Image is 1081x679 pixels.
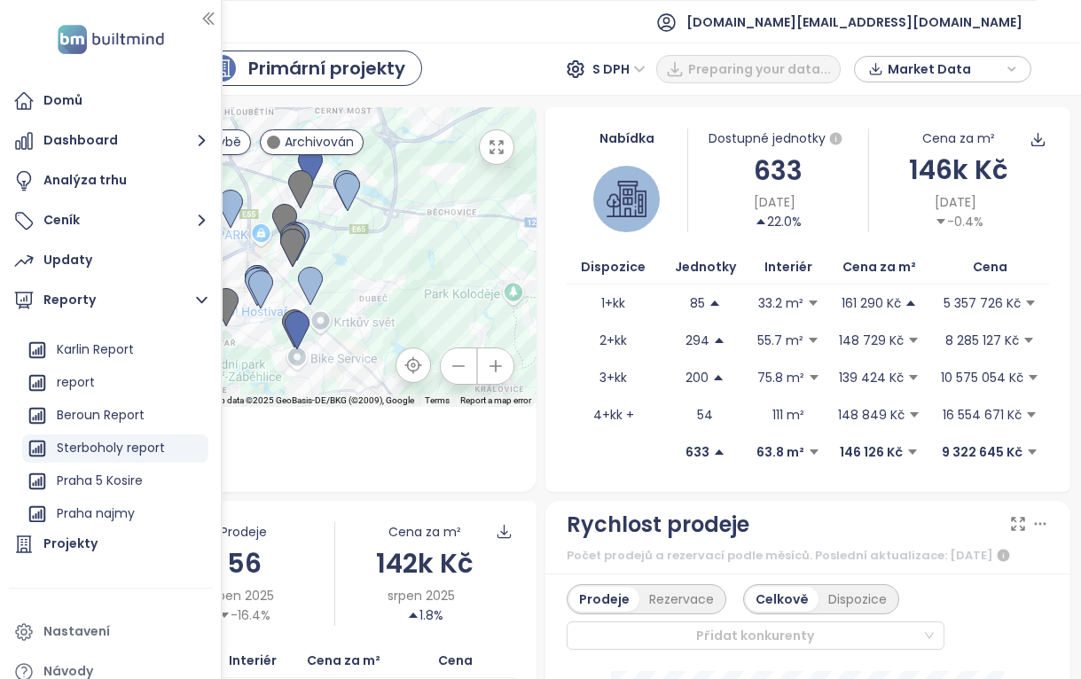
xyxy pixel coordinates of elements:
[43,533,98,555] div: Projekty
[945,331,1019,350] p: 8 285 127 Kč
[22,467,208,496] div: Praha 5 Kosire
[57,470,143,492] div: Praha 5 Kosire
[639,587,724,612] div: Rezervace
[292,644,396,678] th: Cena za m²
[757,331,803,350] p: 55.7 m²
[869,149,1049,191] div: 146k Kč
[688,129,868,150] div: Dostupné jednotky
[22,500,208,528] div: Praha najmy
[52,21,169,58] img: logo
[567,508,749,542] div: Rychlost prodeje
[22,369,208,397] div: report
[205,51,422,86] a: primary
[772,405,804,425] p: 111 m²
[755,215,767,228] span: caret-up
[1027,371,1039,384] span: caret-down
[807,297,819,309] span: caret-down
[43,620,110,643] div: Nastavení
[43,169,127,191] div: Analýza trhu
[388,522,461,542] div: Cena za m²
[57,371,95,394] div: report
[388,586,455,605] span: srpen 2025
[864,56,1022,82] div: button
[922,129,995,148] div: Cena za m²
[808,446,820,458] span: caret-down
[248,55,405,82] div: Primární projekty
[690,293,705,313] p: 85
[396,644,515,678] th: Cena
[656,55,841,83] button: Preparing your data...
[9,614,213,650] a: Nastavení
[9,163,213,199] a: Analýza trhu
[9,83,213,119] a: Domů
[942,442,1022,462] p: 9 322 645 Kč
[9,123,213,159] button: Dashboard
[842,293,901,313] p: 161 290 Kč
[838,405,905,425] p: 148 849 Kč
[9,243,213,278] a: Updaty
[567,359,661,396] td: 3+kk
[685,442,709,462] p: 633
[218,605,270,625] div: -16.4%
[943,405,1022,425] p: 16 554 671 Kč
[905,297,917,309] span: caret-up
[746,587,819,612] div: Celkově
[661,250,750,285] th: Jednotky
[808,371,820,384] span: caret-down
[567,545,1049,566] div: Počet prodejů a rezervací podle měsíců. Poslední aktualizace: [DATE]
[807,334,819,347] span: caret-down
[22,434,208,463] div: Sterboholy report
[567,285,661,322] td: 1+kk
[709,297,721,309] span: caret-up
[826,250,931,285] th: Cena za m²
[33,451,515,471] div: 25 projektů
[154,522,334,542] div: Prodeje
[839,368,904,387] p: 139 424 Kč
[1025,409,1038,421] span: caret-down
[285,132,354,152] span: Archivován
[757,368,804,387] p: 75.8 m²
[819,587,897,612] div: Dispozice
[685,331,709,350] p: 294
[425,395,450,405] a: Terms (opens in new tab)
[57,437,165,459] div: Sterboholy report
[460,395,531,405] a: Report a map error
[9,203,213,238] button: Ceník
[57,339,134,361] div: Karlin Report
[22,402,208,430] div: Beroun Report
[43,90,82,112] div: Domů
[407,605,443,625] div: 1.8%
[154,542,334,584] div: 56
[906,446,919,458] span: caret-down
[750,250,826,285] th: Interiér
[754,192,795,212] span: [DATE]
[712,371,725,384] span: caret-up
[592,56,646,82] span: S DPH
[713,334,725,347] span: caret-up
[907,371,920,384] span: caret-down
[941,368,1023,387] p: 10 575 054 Kč
[888,56,1002,82] span: Market Data
[688,150,868,191] div: 633
[931,250,1048,285] th: Cena
[756,442,804,462] p: 63.8 m²
[840,442,903,462] p: 146 126 Kč
[688,59,831,79] span: Preparing your data...
[686,1,1022,43] span: [DOMAIN_NAME][EMAIL_ADDRESS][DOMAIN_NAME]
[1022,334,1035,347] span: caret-down
[713,446,725,458] span: caret-up
[755,212,802,231] div: 22.0%
[33,418,515,451] div: Sterboholy report
[22,336,208,364] div: Karlin Report
[935,215,947,228] span: caret-down
[907,334,920,347] span: caret-down
[567,250,661,285] th: Dispozice
[407,609,419,621] span: caret-up
[567,129,687,148] div: Nabídka
[697,405,713,425] p: 54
